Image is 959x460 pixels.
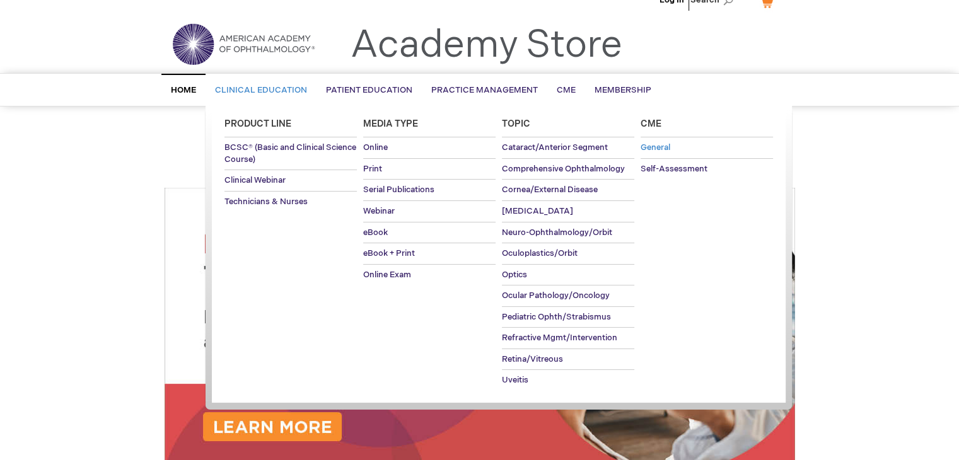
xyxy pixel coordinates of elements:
[502,375,528,385] span: Uveitis
[502,185,598,195] span: Cornea/External Disease
[363,248,415,258] span: eBook + Print
[502,312,611,322] span: Pediatric Ophth/Strabismus
[215,85,307,95] span: Clinical Education
[224,118,291,129] span: Product Line
[224,142,356,164] span: BCSC® (Basic and Clinical Science Course)
[502,354,563,364] span: Retina/Vitreous
[502,227,612,238] span: Neuro-Ophthalmology/Orbit
[431,85,538,95] span: Practice Management
[351,23,622,68] a: Academy Store
[502,248,578,258] span: Oculoplastics/Orbit
[326,85,412,95] span: Patient Education
[363,206,395,216] span: Webinar
[502,164,625,174] span: Comprehensive Ophthalmology
[502,333,617,343] span: Refractive Mgmt/Intervention
[557,85,576,95] span: CME
[224,197,308,207] span: Technicians & Nurses
[502,290,610,301] span: Ocular Pathology/Oncology
[363,164,382,174] span: Print
[641,118,661,129] span: Cme
[224,175,286,185] span: Clinical Webinar
[363,185,434,195] span: Serial Publications
[502,270,527,280] span: Optics
[641,164,707,174] span: Self-Assessment
[171,85,196,95] span: Home
[363,270,411,280] span: Online Exam
[502,118,530,129] span: Topic
[502,206,573,216] span: [MEDICAL_DATA]
[641,142,670,152] span: General
[502,142,608,152] span: Cataract/Anterior Segment
[595,85,651,95] span: Membership
[363,142,388,152] span: Online
[363,227,388,238] span: eBook
[363,118,418,129] span: Media Type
